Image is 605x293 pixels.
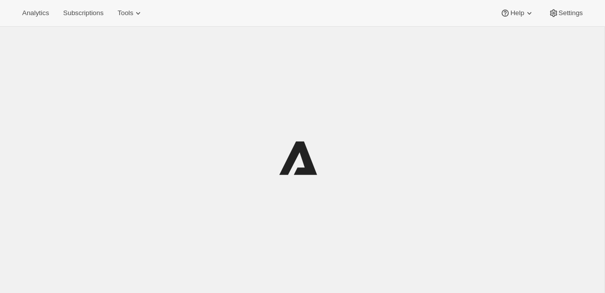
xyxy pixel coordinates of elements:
span: Subscriptions [63,9,103,17]
span: Help [510,9,524,17]
span: Tools [117,9,133,17]
span: Analytics [22,9,49,17]
button: Settings [542,6,589,20]
button: Tools [111,6,149,20]
span: Settings [559,9,583,17]
button: Analytics [16,6,55,20]
button: Help [494,6,540,20]
button: Subscriptions [57,6,109,20]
